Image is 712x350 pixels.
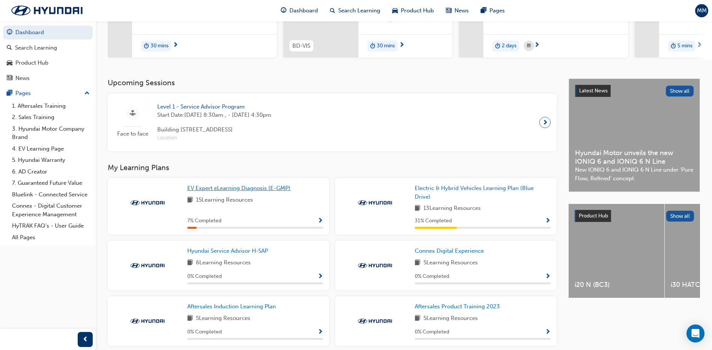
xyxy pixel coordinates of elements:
span: book-icon [187,196,193,205]
button: DashboardSearch LearningProduct HubNews [3,24,93,86]
span: Location [157,134,271,142]
span: calendar-icon [527,41,531,51]
a: 2. Sales Training [9,112,93,123]
span: Connex Digital Experience [415,247,484,254]
span: Show Progress [318,273,323,280]
img: Trak [127,262,168,269]
span: Hyundai Service Advisor H-SAP [187,247,268,254]
span: book-icon [415,204,420,213]
span: 0 % Completed [415,272,449,281]
a: News [3,71,93,85]
span: next-icon [173,42,178,49]
span: next-icon [697,42,702,49]
span: New IONIQ 6 and IONIQ 6 N Line under ‘Pure Flow, Refined’ concept. [575,166,694,183]
span: book-icon [187,258,193,268]
button: Show Progress [318,216,323,226]
a: Aftersales Product Training 2023 [415,302,503,311]
span: Pages [489,6,505,15]
button: Show Progress [545,216,551,226]
a: Connex - Digital Customer Experience Management [9,200,93,220]
div: News [15,74,30,83]
span: prev-icon [83,335,88,344]
span: next-icon [399,42,405,49]
span: 15 Learning Resources [196,196,253,205]
span: next-icon [542,117,548,128]
span: up-icon [84,89,90,98]
span: Show Progress [545,218,551,225]
a: Product HubShow all [575,210,694,222]
span: 0 % Completed [187,328,222,336]
a: Dashboard [3,26,93,39]
span: duration-icon [370,41,375,51]
h3: My Learning Plans [108,163,557,172]
a: i20 N (BC3) [569,204,664,298]
a: Trak [4,3,90,18]
a: Bluelink - Connected Service [9,189,93,201]
a: Face to faceLevel 1 - Service Advisor ProgramStart Date:[DATE] 8:30am , - [DATE] 4:30pmBuilding [... [114,100,551,145]
a: 6. AD Creator [9,166,93,178]
a: pages-iconPages [475,3,511,18]
button: MM [695,4,708,17]
a: car-iconProduct Hub [386,3,440,18]
span: Show Progress [318,218,323,225]
a: search-iconSearch Learning [324,3,386,18]
span: Show Progress [545,329,551,336]
span: book-icon [415,258,420,268]
a: Connex Digital Experience [415,247,487,255]
span: car-icon [7,60,12,66]
a: All Pages [9,232,93,243]
span: Show Progress [545,273,551,280]
span: i20 N (BC3) [575,281,658,289]
a: Search Learning [3,41,93,55]
span: Product Hub [579,213,608,219]
span: 7 % Completed [187,217,221,225]
span: duration-icon [495,41,500,51]
h3: Upcoming Sessions [108,78,557,87]
img: Trak [354,262,396,269]
button: Show Progress [545,272,551,281]
a: Electric & Hybrid Vehicles Learning Plan (Blue Drive) [415,184,551,201]
span: car-icon [392,6,398,15]
button: Pages [3,86,93,100]
span: News [455,6,469,15]
span: 5 Learning Resources [196,314,250,323]
a: 5. Hyundai Warranty [9,154,93,166]
a: 4. EV Learning Page [9,143,93,155]
img: Trak [127,317,168,325]
a: HyTRAK FAQ's - User Guide [9,220,93,232]
span: Level 1 - Service Advisor Program [157,103,271,111]
span: 31 % Completed [415,217,452,225]
span: Face to face [114,130,151,138]
button: Show Progress [318,327,323,337]
span: Latest News [579,87,608,94]
span: Product Hub [401,6,434,15]
span: pages-icon [481,6,486,15]
span: sessionType_FACE_TO_FACE-icon [130,109,135,118]
button: Show all [666,86,694,97]
span: 0 % Completed [187,272,222,281]
span: guage-icon [7,29,12,36]
span: 6 Learning Resources [196,258,251,268]
span: MM [697,6,707,15]
span: Building [STREET_ADDRESS] [157,125,271,134]
span: Aftersales Product Training 2023 [415,303,500,310]
span: 13 Learning Resources [423,204,481,213]
span: search-icon [7,45,12,51]
span: 2 days [502,42,516,50]
span: news-icon [7,75,12,82]
a: 1. Aftersales Training [9,100,93,112]
img: Trak [354,199,396,207]
span: 5 Learning Resources [423,258,478,268]
span: book-icon [415,314,420,323]
a: guage-iconDashboard [275,3,324,18]
a: Hyundai Service Advisor H-SAP [187,247,271,255]
span: Electric & Hybrid Vehicles Learning Plan (Blue Drive) [415,185,534,200]
span: BD-VIS [292,42,310,50]
span: news-icon [446,6,452,15]
span: Aftersales Induction Learning Plan [187,303,276,310]
span: Show Progress [318,329,323,336]
a: Product Hub [3,56,93,70]
button: Show all [666,211,694,222]
a: news-iconNews [440,3,475,18]
span: Dashboard [289,6,318,15]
